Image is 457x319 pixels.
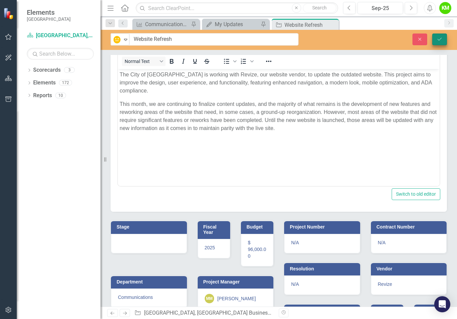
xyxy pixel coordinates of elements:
iframe: Rich Text Area [118,69,440,186]
img: In Progress [113,36,121,44]
h3: Project Number [290,225,357,230]
div: 172 [59,80,72,86]
input: Search Below... [27,48,94,60]
input: This field is required [129,33,299,46]
button: Italic [178,57,189,66]
div: » » [134,309,274,317]
span: Revize [378,281,392,287]
a: Reports [33,92,52,100]
div: 3 [64,67,75,73]
div: Communications Dashboard [145,20,189,28]
h3: Stage [117,225,184,230]
div: Website Refresh [284,21,337,29]
span: N/A [378,240,386,245]
a: [GEOGRAPHIC_DATA], [GEOGRAPHIC_DATA] Business Initiatives [27,32,94,40]
a: My Updates [204,20,259,28]
a: Communications Dashboard [134,20,189,28]
h3: Budget [247,225,270,230]
a: Scorecards [33,66,61,74]
button: Bold [166,57,177,66]
span: Elements [27,8,71,16]
h3: Department [117,279,184,284]
button: Underline [189,57,201,66]
div: MM [205,294,214,303]
button: Sep-25 [357,2,403,14]
span: $ 96,000.00 [248,240,266,259]
button: Search [303,3,336,13]
img: ClearPoint Strategy [3,8,15,19]
small: [GEOGRAPHIC_DATA] [27,16,71,22]
h3: Resolution [290,266,357,271]
a: Elements [33,79,56,87]
h3: Vendor [377,266,444,271]
span: Normal Text [125,59,157,64]
button: Block Normal Text [122,57,166,66]
span: N/A [291,240,299,245]
a: [GEOGRAPHIC_DATA], [GEOGRAPHIC_DATA] Business Initiatives [144,310,295,316]
span: 2025 [205,245,215,250]
h3: Project Manager [203,279,270,284]
button: Reveal or hide additional toolbar items [263,57,274,66]
input: Search ClearPoint... [136,2,338,14]
div: [PERSON_NAME] [217,295,256,302]
div: 10 [55,92,66,98]
span: Search [312,5,327,10]
span: Communications [118,295,153,300]
button: Strikethrough [201,57,212,66]
h3: Contract Number [377,225,444,230]
button: KM [439,2,451,14]
div: Bullet list [221,57,238,66]
button: Switch to old editor [392,188,440,200]
div: Open Intercom Messenger [434,296,450,312]
h3: Fiscal Year [203,225,227,235]
div: Sep-25 [360,4,401,12]
div: Numbered list [238,57,255,66]
div: My Updates [215,20,259,28]
span: N/A [291,281,299,287]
